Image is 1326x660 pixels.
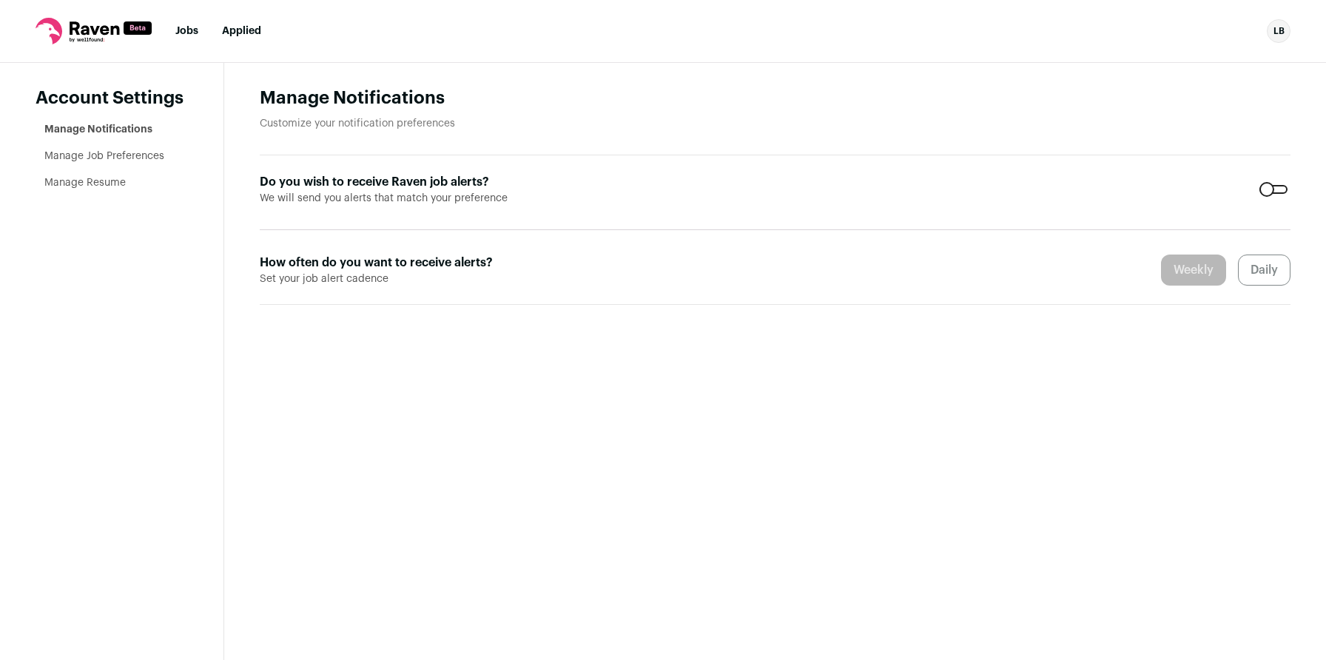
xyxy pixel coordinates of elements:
[36,87,188,110] header: Account Settings
[1267,19,1290,43] div: LB
[260,116,1290,131] p: Customize your notification preferences
[44,151,164,161] a: Manage Job Preferences
[260,173,597,191] label: Do you wish to receive Raven job alerts?
[260,191,597,206] span: We will send you alerts that match your preference
[44,124,152,135] a: Manage Notifications
[260,87,1290,110] h1: Manage Notifications
[175,26,198,36] a: Jobs
[1267,19,1290,43] button: Open dropdown
[222,26,261,36] a: Applied
[44,178,126,188] a: Manage Resume
[260,272,597,286] span: Set your job alert cadence
[260,254,597,272] label: How often do you want to receive alerts?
